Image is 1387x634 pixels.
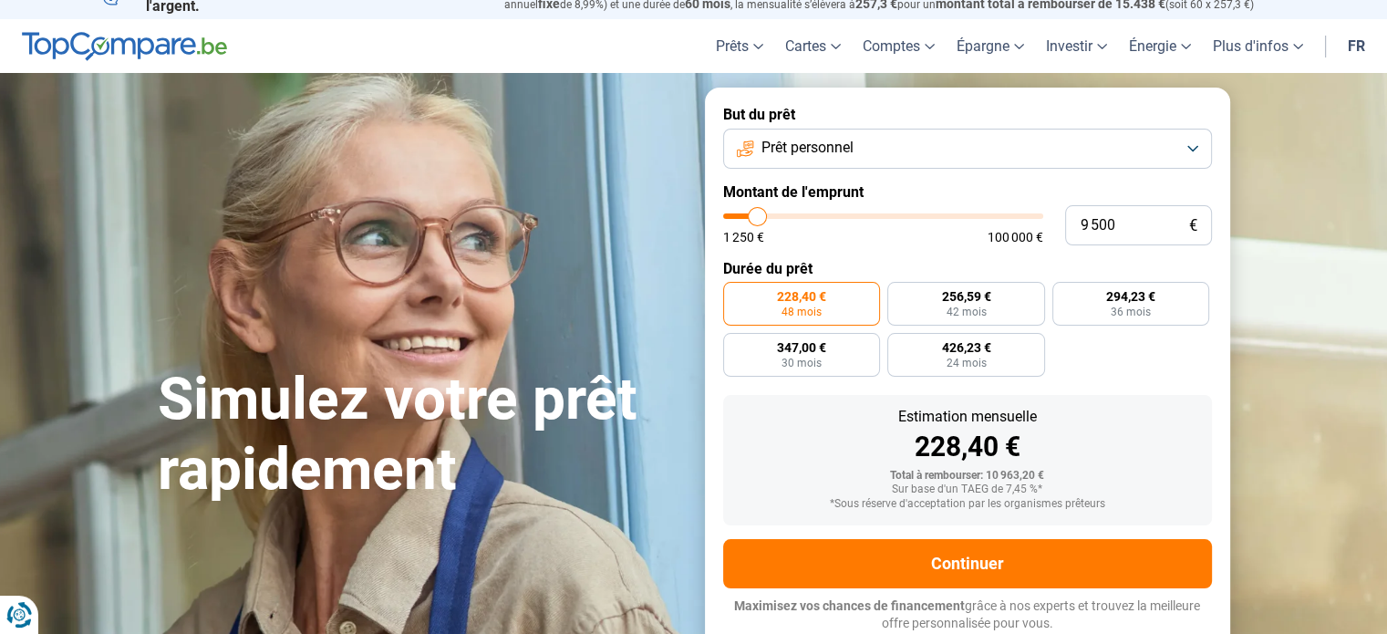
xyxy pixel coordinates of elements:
[723,598,1212,633] p: grâce à nos experts et trouvez la meilleure offre personnalisée pour vous.
[734,598,965,613] span: Maximisez vos chances de financement
[946,19,1035,73] a: Épargne
[761,138,854,158] span: Prêt personnel
[158,365,683,505] h1: Simulez votre prêt rapidement
[723,539,1212,588] button: Continuer
[738,433,1197,461] div: 228,40 €
[946,358,986,369] span: 24 mois
[781,358,822,369] span: 30 mois
[738,470,1197,483] div: Total à rembourser: 10 963,20 €
[781,307,822,317] span: 48 mois
[777,341,826,354] span: 347,00 €
[941,341,990,354] span: 426,23 €
[1111,307,1151,317] span: 36 mois
[1189,218,1197,234] span: €
[852,19,946,73] a: Comptes
[988,231,1043,244] span: 100 000 €
[738,410,1197,424] div: Estimation mensuelle
[1337,19,1376,73] a: fr
[738,483,1197,496] div: Sur base d'un TAEG de 7,45 %*
[705,19,774,73] a: Prêts
[1118,19,1202,73] a: Énergie
[774,19,852,73] a: Cartes
[723,231,764,244] span: 1 250 €
[1106,290,1155,303] span: 294,23 €
[1202,19,1314,73] a: Plus d'infos
[1035,19,1118,73] a: Investir
[723,129,1212,169] button: Prêt personnel
[723,260,1212,277] label: Durée du prêt
[22,32,227,61] img: TopCompare
[946,307,986,317] span: 42 mois
[723,106,1212,123] label: But du prêt
[738,498,1197,511] div: *Sous réserve d'acceptation par les organismes prêteurs
[941,290,990,303] span: 256,59 €
[777,290,826,303] span: 228,40 €
[723,183,1212,201] label: Montant de l'emprunt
